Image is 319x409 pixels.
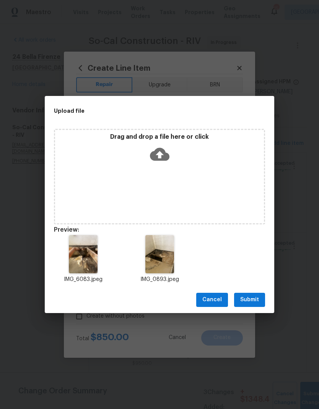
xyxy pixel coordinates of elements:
img: 2Q== [69,235,98,273]
button: Submit [234,293,265,307]
h2: Upload file [54,107,231,115]
button: Cancel [196,293,228,307]
img: 2Q== [145,235,174,273]
p: IMG_6083.jpeg [54,276,112,284]
span: Submit [240,295,259,305]
p: Drag and drop a file here or click [55,133,264,141]
p: IMG_0893.jpeg [130,276,189,284]
span: Cancel [202,295,222,305]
